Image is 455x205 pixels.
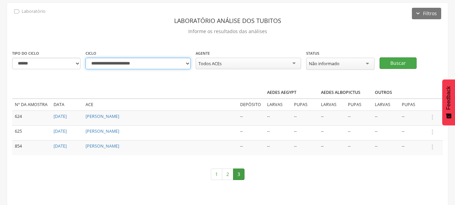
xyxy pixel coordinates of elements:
label: Agente [196,51,210,56]
button: Filtros [412,8,441,19]
td: -- [318,110,345,125]
div: Todos ACEs [198,60,222,67]
td: Pupas [399,99,426,110]
button: Buscar [380,57,417,69]
i:  [429,113,436,121]
td: Depósito [237,99,264,110]
a: 2 [222,169,233,180]
a: [PERSON_NAME] [86,143,119,149]
span: Feedback [446,86,452,110]
th: Aedes albopictus [318,87,372,99]
a: [PERSON_NAME] [86,128,119,134]
td: 625 [12,125,51,140]
td: 624 [12,110,51,125]
td: Larvas [372,99,399,110]
a: 3 [233,169,245,180]
th: Aedes aegypt [264,87,318,99]
td: -- [264,125,291,140]
label: Ciclo [86,51,96,56]
p: Laboratório [22,9,45,14]
a: [DATE] [54,113,67,119]
label: Tipo do ciclo [12,51,39,56]
td: ACE [83,99,237,110]
label: Status [306,51,319,56]
td: -- [399,125,426,140]
a: [PERSON_NAME] [86,113,119,119]
a: [DATE] [54,143,67,149]
i:  [13,8,21,15]
div: Não informado [309,60,339,67]
td: Nº da amostra [12,99,51,110]
th: Outros [372,87,426,99]
a: [DATE] [54,128,67,134]
td: Larvas [318,99,345,110]
td: 854 [12,140,51,155]
td: -- [291,125,318,140]
td: Pupas [345,99,372,110]
td: -- [372,110,399,125]
td: -- [345,125,372,140]
td: Pupas [291,99,318,110]
td: -- [237,110,264,125]
td: -- [318,140,345,155]
button: Feedback - Mostrar pesquisa [442,79,455,125]
td: -- [237,140,264,155]
td: -- [264,110,291,125]
i:  [429,143,436,151]
td: -- [318,125,345,140]
td: -- [399,110,426,125]
td: -- [372,125,399,140]
td: -- [291,140,318,155]
td: -- [372,140,399,155]
i:  [429,128,436,136]
td: -- [237,125,264,140]
p: Informe os resultados das análises [12,27,443,36]
td: -- [264,140,291,155]
td: Data [51,99,83,110]
td: -- [345,110,372,125]
td: -- [399,140,426,155]
header: Laboratório análise dos tubitos [12,15,443,27]
td: -- [345,140,372,155]
td: Larvas [264,99,291,110]
a: 1 [211,169,222,180]
td: -- [291,110,318,125]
